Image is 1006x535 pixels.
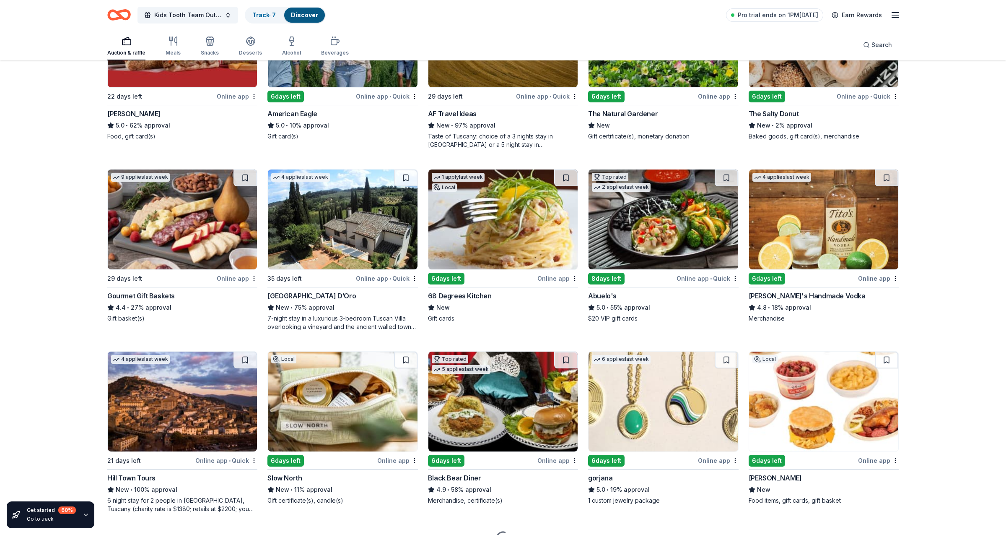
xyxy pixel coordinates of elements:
[286,122,288,129] span: •
[749,169,899,323] a: Image for Tito's Handmade Vodka4 applieslast week6days leftOnline app[PERSON_NAME]'s Handmade Vod...
[107,50,145,56] div: Auction & raffle
[698,91,739,102] div: Online app
[127,304,129,311] span: •
[588,109,658,119] div: The Natural Gardener
[588,351,738,505] a: Image for gorjana6 applieslast week6days leftOnline appgorjana5.0•19% approval1 custom jewelry pa...
[108,170,257,269] img: Image for Gourmet Gift Baskets
[596,120,610,130] span: New
[428,120,578,130] div: 97% approval
[267,314,417,331] div: 7-night stay in a luxurious 3-bedroom Tuscan Villa overlooking a vineyard and the ancient walled ...
[107,291,175,301] div: Gourmet Gift Baskets
[428,496,578,505] div: Merchandise, certificate(s)
[428,485,578,495] div: 58% approval
[428,351,578,505] a: Image for Black Bear DinerTop rated5 applieslast week6days leftOnline appBlack Bear Diner4.9•58% ...
[27,516,76,522] div: Go to track
[107,5,131,25] a: Home
[428,109,477,119] div: AF Travel Ideas
[428,169,578,323] a: Image for 68 Degrees Kitchen1 applylast weekLocal6days leftOnline app68 Degrees KitchenNewGift cards
[267,473,302,483] div: Slow North
[588,291,617,301] div: Abuelo's
[291,486,293,493] span: •
[107,314,257,323] div: Gift basket(s)
[276,485,289,495] span: New
[516,91,578,102] div: Online app Quick
[596,485,605,495] span: 5.0
[267,274,302,284] div: 35 days left
[757,120,770,130] span: New
[749,303,899,313] div: 18% approval
[757,303,767,313] span: 4.8
[137,7,238,23] button: Kids Tooth Team Outreach Gala
[749,352,898,451] img: Image for Bill Miller
[752,173,811,182] div: 4 applies last week
[432,365,490,374] div: 5 applies last week
[267,169,417,331] a: Image for Villa Sogni D’Oro4 applieslast week35 days leftOnline app•Quick[GEOGRAPHIC_DATA] D’OroN...
[588,496,738,505] div: 1 custom jewelry package
[588,485,738,495] div: 19% approval
[749,120,899,130] div: 2% approval
[428,473,481,483] div: Black Bear Diner
[166,33,181,60] button: Meals
[428,314,578,323] div: Gift cards
[267,303,417,313] div: 75% approval
[116,120,124,130] span: 5.0
[698,455,739,466] div: Online app
[252,11,276,18] a: Track· 7
[749,351,899,505] a: Image for Bill MillerLocal6days leftOnline app[PERSON_NAME]NewFood items, gift cards, gift basket
[267,120,417,130] div: 10% approval
[217,91,257,102] div: Online app
[856,37,899,53] button: Search
[291,304,293,311] span: •
[537,273,578,284] div: Online app
[428,91,463,102] div: 29 days left
[436,303,450,313] span: New
[107,169,257,323] a: Image for Gourmet Gift Baskets9 applieslast week29 days leftOnline appGourmet Gift Baskets4.4•27%...
[677,273,739,284] div: Online app Quick
[268,170,417,269] img: Image for Villa Sogni D’Oro
[107,496,257,513] div: 6 night stay for 2 people in [GEOGRAPHIC_DATA], Tuscany (charity rate is $1380; retails at $2200;...
[267,91,304,102] div: 6 days left
[588,273,625,284] div: 8 days left
[607,304,609,311] span: •
[588,473,612,483] div: gorjana
[271,173,330,182] div: 4 applies last week
[428,291,492,301] div: 68 Degrees Kitchen
[768,304,770,311] span: •
[267,485,417,495] div: 11% approval
[126,122,128,129] span: •
[271,355,296,363] div: Local
[858,455,899,466] div: Online app
[588,169,738,323] a: Image for Abuelo's Top rated2 applieslast week8days leftOnline app•QuickAbuelo's5.0•55% approval$...
[107,456,141,466] div: 21 days left
[537,455,578,466] div: Online app
[267,455,304,467] div: 6 days left
[592,183,651,192] div: 2 applies last week
[588,303,738,313] div: 55% approval
[107,120,257,130] div: 62% approval
[592,173,628,181] div: Top rated
[389,93,391,100] span: •
[432,355,468,363] div: Top rated
[837,91,899,102] div: Online app Quick
[245,7,326,23] button: Track· 7Discover
[282,33,301,60] button: Alcohol
[217,273,257,284] div: Online app
[276,303,289,313] span: New
[166,50,181,56] div: Meals
[436,120,450,130] span: New
[749,291,866,301] div: [PERSON_NAME]'s Handmade Vodka
[752,355,778,363] div: Local
[436,485,446,495] span: 4.9
[291,11,318,18] a: Discover
[588,91,625,102] div: 6 days left
[726,8,823,22] a: Pro trial ends on 1PM[DATE]
[447,486,449,493] span: •
[432,183,457,192] div: Local
[710,275,712,282] span: •
[267,291,356,301] div: [GEOGRAPHIC_DATA] D’Oro
[749,273,785,284] div: 6 days left
[267,496,417,505] div: Gift certificate(s), candle(s)
[749,496,899,505] div: Food items, gift cards, gift basket
[107,351,257,513] a: Image for Hill Town Tours 4 applieslast week21 days leftOnline app•QuickHill Town ToursNew•100% a...
[107,274,142,284] div: 29 days left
